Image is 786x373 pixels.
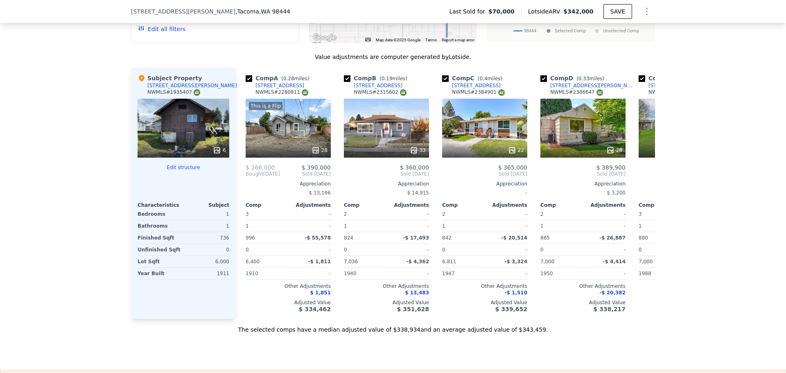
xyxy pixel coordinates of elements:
[449,7,488,16] span: Last Sold for
[382,76,393,81] span: 0.19
[540,259,554,264] span: 7,000
[310,290,331,296] span: $ 1,851
[486,208,527,220] div: -
[603,259,626,264] span: -$ 4,414
[442,187,527,199] div: -
[442,181,527,187] div: Appreciation
[442,82,501,89] a: [STREET_ADDRESS]
[246,171,263,177] span: Bought
[442,171,527,177] span: Sold [DATE]
[573,76,608,81] span: ( miles)
[309,190,331,196] span: $ 13,166
[344,74,411,82] div: Comp B
[528,7,563,16] span: Lotside ARV
[540,171,626,177] span: Sold [DATE]
[452,89,505,96] div: NWMLS # 2384901
[194,89,200,96] img: NWMLS Logo
[578,76,589,81] span: 0.33
[639,268,680,279] div: 1988
[388,268,429,279] div: -
[185,232,229,244] div: 736
[255,89,308,96] div: NWMLS # 2280811
[311,32,338,43] a: Open this area in Google Maps (opens a new window)
[425,38,437,42] a: Terms (opens in new tab)
[344,259,358,264] span: 7,036
[540,74,608,82] div: Comp D
[540,202,583,208] div: Comp
[344,235,353,241] span: 824
[639,82,697,89] a: [STREET_ADDRESS]
[479,76,487,81] span: 0.4
[474,76,506,81] span: ( miles)
[639,181,724,187] div: Appreciation
[585,208,626,220] div: -
[299,306,331,312] span: $ 334,462
[501,235,527,241] span: -$ 20,514
[138,268,182,279] div: Year Built
[354,89,407,96] div: NWMLS # 2315602
[648,82,697,89] div: [STREET_ADDRESS]
[302,164,331,171] span: $ 390,000
[138,25,185,33] button: Edit all filters
[302,89,308,96] img: NWMLS Logo
[639,247,642,253] span: 0
[138,208,182,220] div: Bedrooms
[344,171,429,177] span: Sold [DATE]
[246,283,331,289] div: Other Adjustments
[486,220,527,232] div: -
[344,181,429,187] div: Appreciation
[246,247,249,253] span: 0
[639,3,655,20] button: Show Options
[138,232,182,244] div: Finished Sqft
[388,244,429,255] div: -
[442,38,474,42] a: Report a map error
[486,268,527,279] div: -
[594,306,626,312] span: $ 338,217
[563,8,594,15] span: $342,000
[442,220,483,232] div: 1
[138,256,182,267] div: Lot Sqft
[540,235,550,241] span: 865
[540,181,626,187] div: Appreciation
[486,244,527,255] div: -
[639,171,724,177] span: Sold [DATE]
[550,89,603,96] div: NWMLS # 2386647
[290,244,331,255] div: -
[311,32,338,43] img: Google
[498,164,527,171] span: $ 365,000
[410,146,426,154] div: 33
[344,82,402,89] a: [STREET_ADDRESS]
[639,235,648,241] span: 880
[131,7,235,16] span: [STREET_ADDRESS][PERSON_NAME]
[185,220,229,232] div: 1
[213,146,226,154] div: 6
[596,164,626,171] span: $ 389,900
[246,181,331,187] div: Appreciation
[249,102,282,110] div: This is a Flip
[255,82,304,89] div: [STREET_ADDRESS]
[488,7,515,16] span: $70,000
[344,211,347,217] span: 2
[498,89,505,96] img: NWMLS Logo
[397,306,429,312] span: $ 351,628
[442,299,527,306] div: Adjusted Value
[308,259,331,264] span: -$ 1,811
[599,235,626,241] span: -$ 26,887
[312,146,327,154] div: 28
[365,38,371,41] button: Keyboard shortcuts
[185,268,229,279] div: 1911
[344,268,385,279] div: 1940
[639,220,680,232] div: 1
[138,164,229,171] button: Edit structure
[344,283,429,289] div: Other Adjustments
[596,89,603,96] img: NWMLS Logo
[183,202,229,208] div: Subject
[639,299,724,306] div: Adjusted Value
[246,202,288,208] div: Comp
[246,220,287,232] div: 1
[485,202,527,208] div: Adjustments
[405,290,429,296] span: $ 13,483
[388,220,429,232] div: -
[246,171,280,177] div: [DATE]
[354,82,402,89] div: [STREET_ADDRESS]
